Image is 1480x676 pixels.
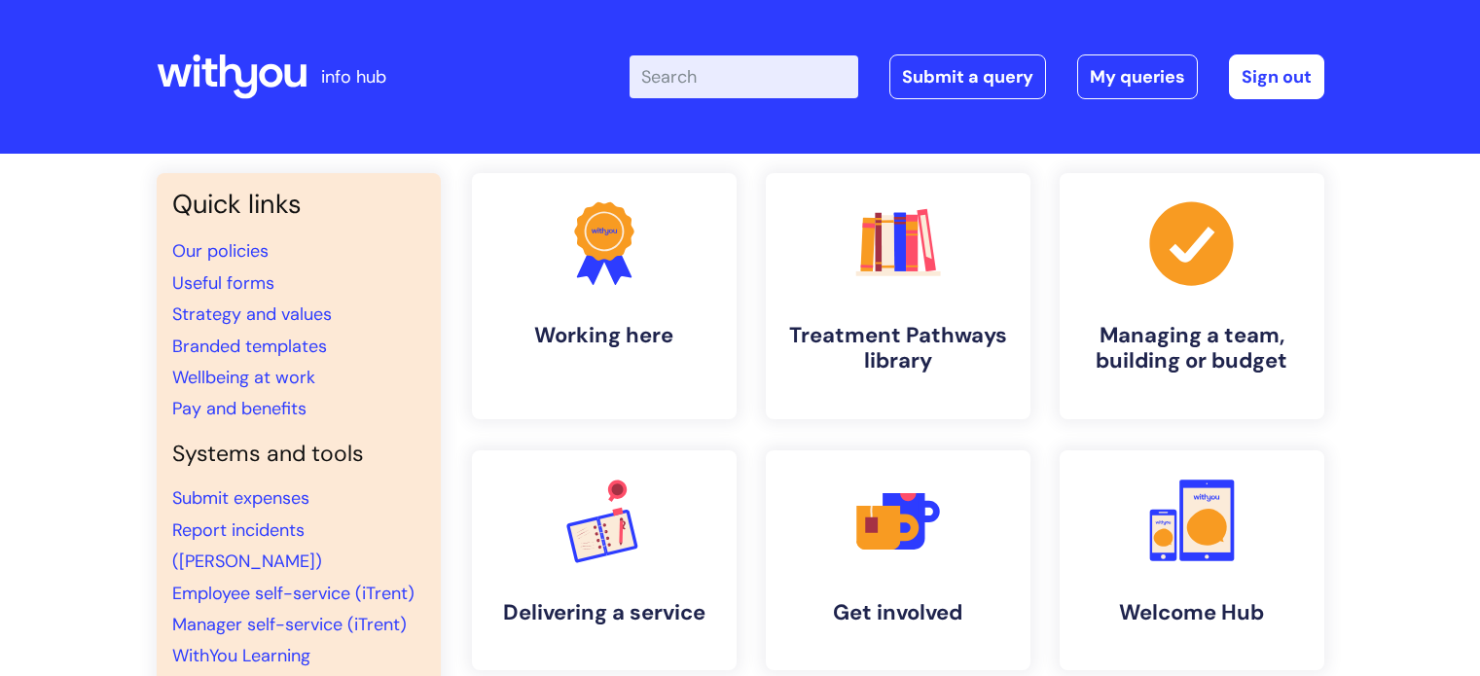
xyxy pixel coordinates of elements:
a: WithYou Learning [172,644,310,667]
a: Our policies [172,239,269,263]
h4: Systems and tools [172,441,425,468]
h4: Get involved [781,600,1015,625]
a: Wellbeing at work [172,366,315,389]
input: Search [630,55,858,98]
a: Managing a team, building or budget [1060,173,1324,419]
a: Strategy and values [172,302,332,326]
a: Pay and benefits [172,397,307,420]
a: Branded templates [172,335,327,358]
a: Submit expenses [172,486,309,510]
p: info hub [321,61,386,92]
a: Treatment Pathways library [766,173,1030,419]
div: | - [630,54,1324,99]
a: Sign out [1229,54,1324,99]
a: Useful forms [172,271,274,295]
h3: Quick links [172,189,425,220]
h4: Delivering a service [487,600,721,625]
a: My queries [1077,54,1198,99]
h4: Managing a team, building or budget [1075,323,1309,374]
a: Manager self-service (iTrent) [172,613,407,636]
h4: Welcome Hub [1075,600,1309,625]
h4: Treatment Pathways library [781,323,1015,374]
a: Get involved [766,450,1030,670]
a: Report incidents ([PERSON_NAME]) [172,518,322,573]
a: Submit a query [889,54,1046,99]
h4: Working here [487,323,721,348]
a: Working here [472,173,737,419]
a: Welcome Hub [1060,450,1324,670]
a: Employee self-service (iTrent) [172,582,415,605]
a: Delivering a service [472,450,737,670]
